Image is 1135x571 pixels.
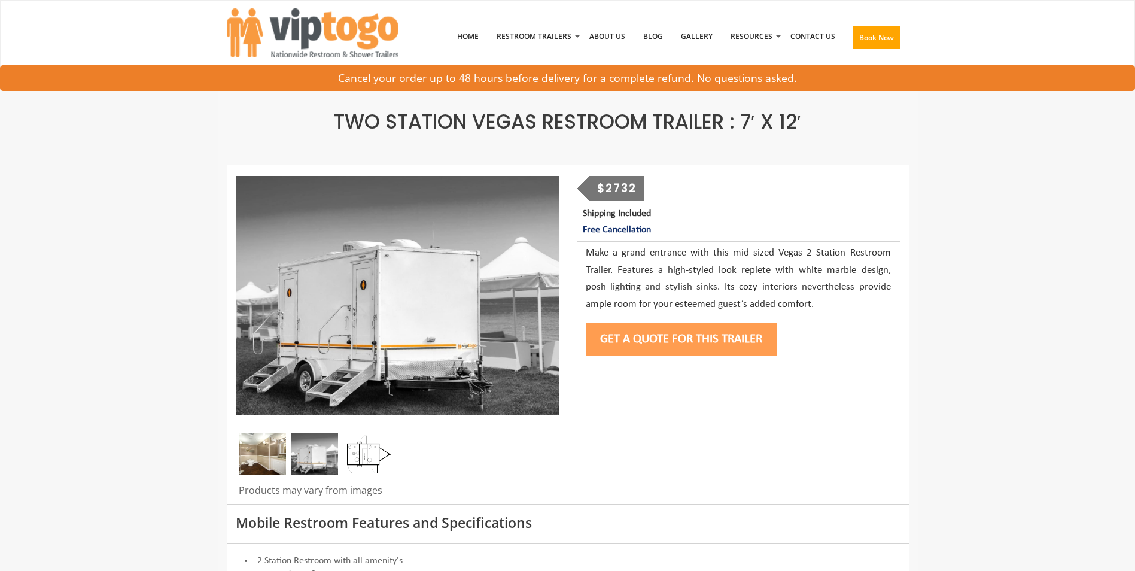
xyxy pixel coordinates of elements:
a: Book Now [844,5,909,75]
img: Inside of complete restroom with a stall and mirror [239,433,286,475]
a: Resources [722,5,781,68]
button: Get a Quote for this Trailer [586,323,777,356]
p: Shipping Included [583,206,899,238]
div: $2732 [589,176,644,201]
a: Restroom Trailers [488,5,580,68]
div: Products may vary from images [236,484,559,504]
img: VIPTOGO [227,8,398,57]
img: Side view of two station restroom trailer with separate doors for males and females [236,176,559,415]
a: About Us [580,5,634,68]
h3: Mobile Restroom Features and Specifications [236,515,900,530]
li: 2 Station Restroom with all amenity's [236,554,900,568]
a: Gallery [672,5,722,68]
span: Free Cancellation [583,225,651,235]
a: Get a Quote for this Trailer [586,333,777,345]
a: Blog [634,5,672,68]
img: Side view of two station restroom trailer with separate doors for males and females [291,433,338,475]
a: Contact Us [781,5,844,68]
a: Home [448,5,488,68]
img: Floor Plan of 2 station restroom with sink and toilet [343,433,391,475]
button: Book Now [853,26,900,49]
span: Two Station Vegas Restroom Trailer : 7′ x 12′ [334,108,801,136]
p: Make a grand entrance with this mid sized Vegas 2 Station Restroom Trailer. Features a high-style... [586,245,891,314]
